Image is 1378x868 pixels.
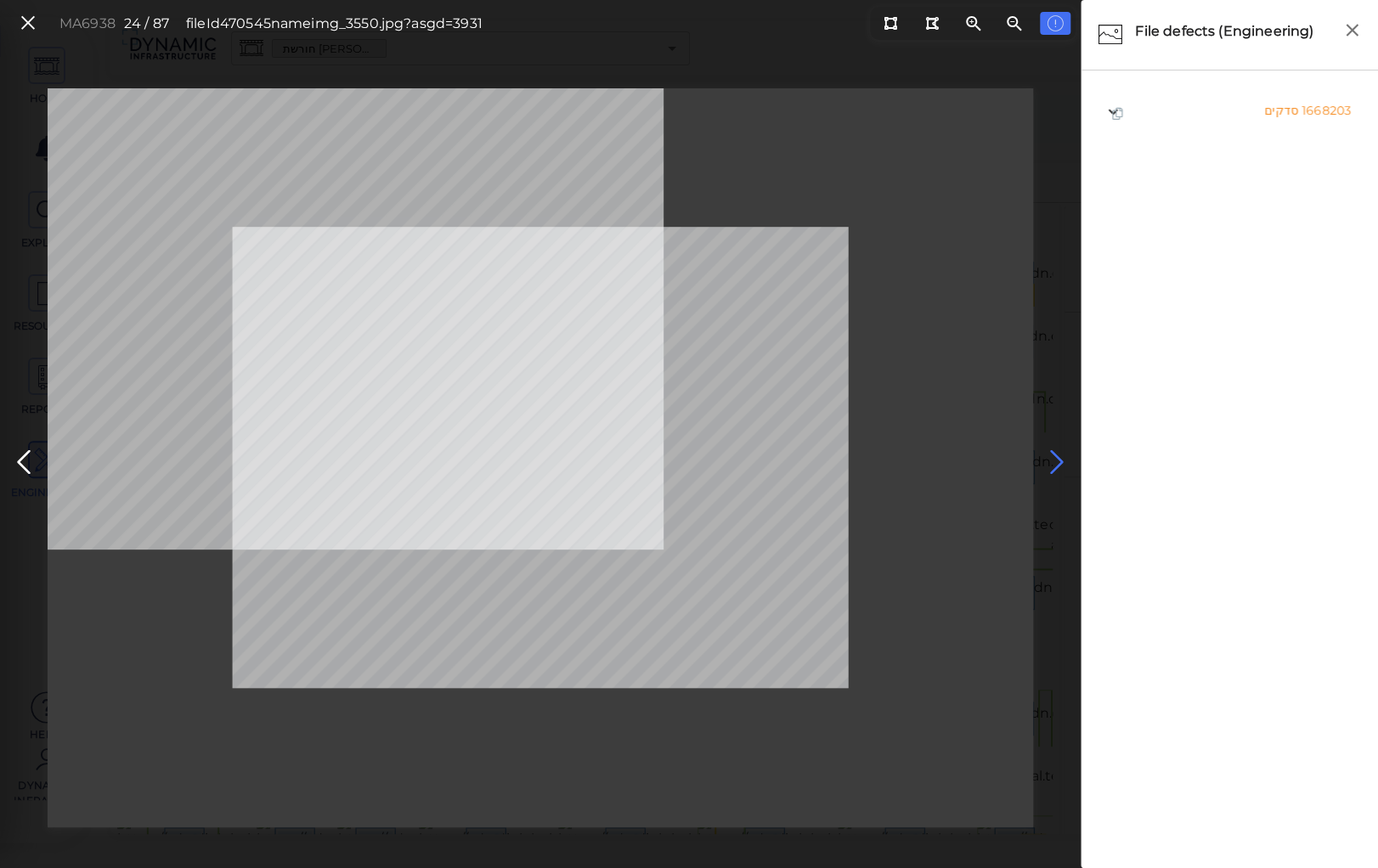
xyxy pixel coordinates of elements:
[124,14,169,34] div: 24 / 87
[1306,792,1365,855] iframe: Chat
[186,14,483,34] div: fileId 470545 name img_3550.jpg?asgd=3931
[59,14,116,34] div: MA6938
[1131,17,1336,53] div: File defects (Engineering)
[1090,87,1370,136] div: 1668203 סדקים
[1302,103,1351,118] span: 1668203
[1264,103,1298,118] span: סדקים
